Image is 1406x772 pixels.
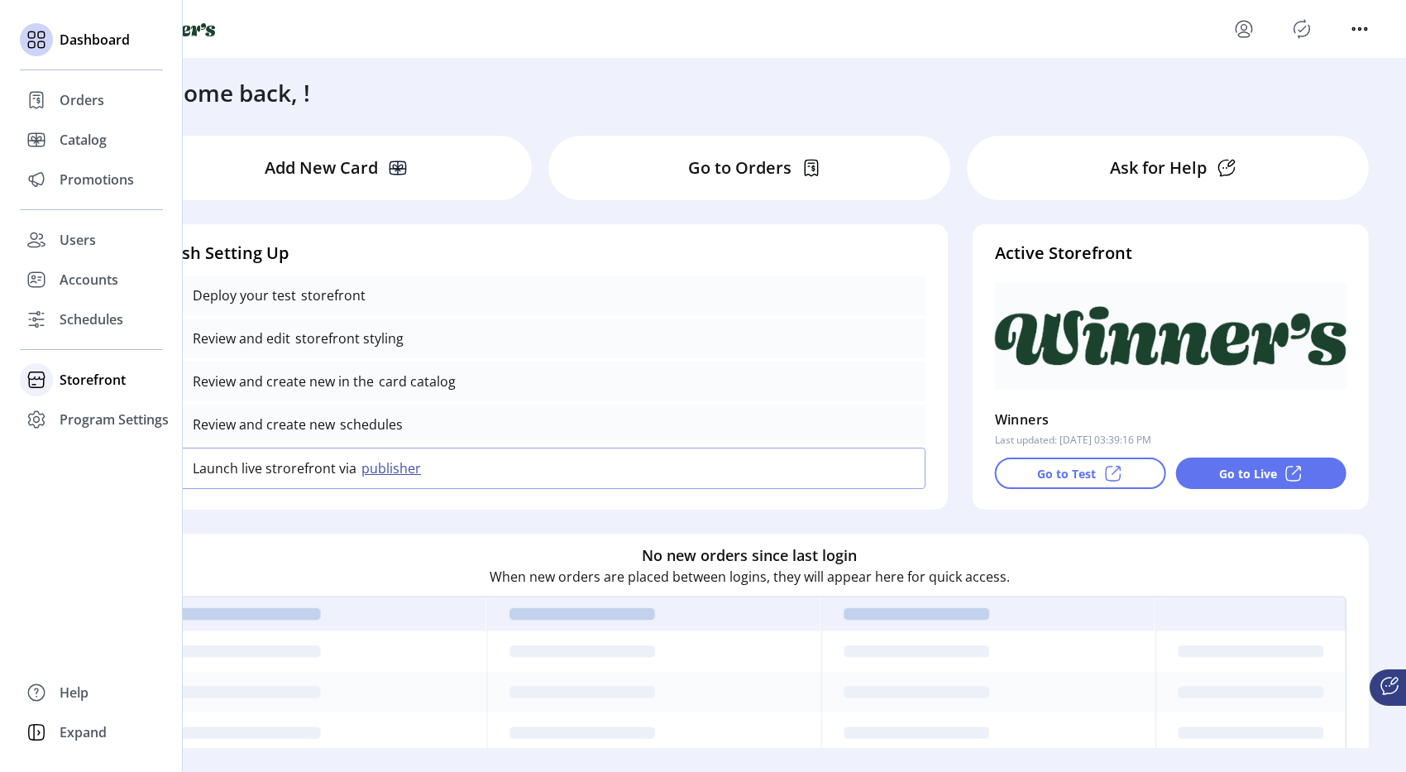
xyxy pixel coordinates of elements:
p: Winners [995,406,1050,433]
p: When new orders are placed between logins, they will appear here for quick access. [490,567,1010,587]
p: storefront [296,285,366,305]
p: Review and edit [193,328,290,348]
p: schedules [335,415,403,434]
p: Review and create new in the [193,372,374,391]
button: publisher [356,458,431,478]
p: Ask for Help [1110,156,1207,180]
span: Storefront [60,370,126,390]
h6: No new orders since last login [642,544,857,567]
p: Deploy your test [193,285,296,305]
span: Help [60,683,88,702]
p: storefront styling [290,328,404,348]
span: Accounts [60,270,118,290]
p: Go to Live [1219,465,1277,482]
span: Schedules [60,309,123,329]
span: Dashboard [60,30,130,50]
p: Last updated: [DATE] 03:39:16 PM [995,433,1151,448]
button: Publisher Panel [1289,16,1315,42]
h3: Welcome back, ! [131,75,310,110]
span: Users [60,230,96,250]
p: Add New Card [265,156,378,180]
p: card catalog [374,372,456,391]
button: menu [1346,16,1373,42]
p: Go to Test [1037,465,1096,482]
span: Expand [60,722,107,742]
span: Catalog [60,130,107,150]
h4: Active Storefront [995,241,1346,266]
span: Promotions [60,170,134,189]
p: Launch live strorefront via [193,458,356,478]
p: Go to Orders [688,156,791,180]
span: Orders [60,90,104,110]
button: menu [1231,16,1257,42]
span: Program Settings [60,410,169,429]
h4: Finish Setting Up [152,241,925,266]
p: Review and create new [193,415,335,434]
